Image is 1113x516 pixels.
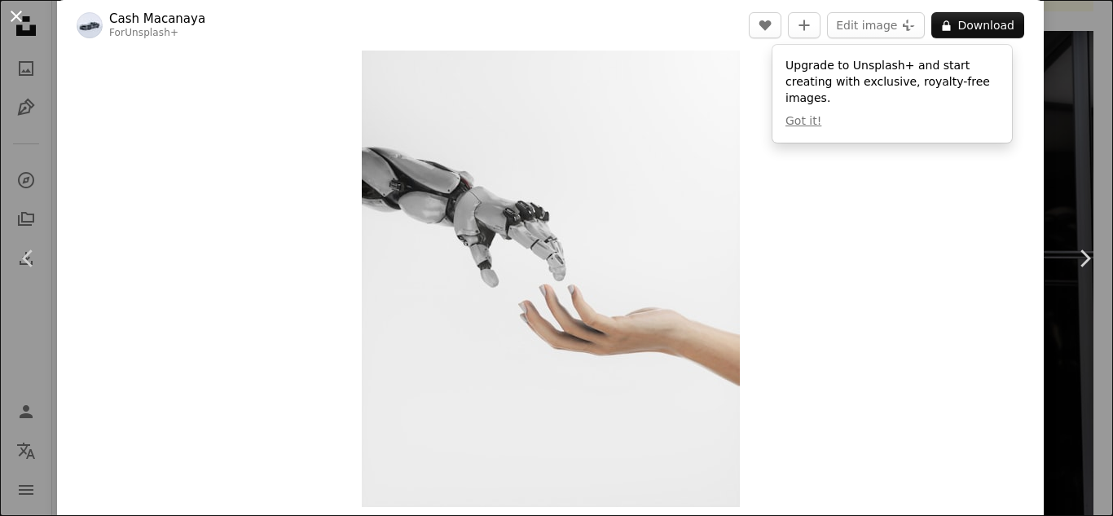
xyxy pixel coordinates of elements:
[749,12,781,38] button: Like
[785,113,821,130] button: Got it!
[125,27,178,38] a: Unsplash+
[788,12,820,38] button: Add to Collection
[827,12,925,38] button: Edit image
[362,34,740,507] img: a hand reaching out towards a robot hand
[109,27,205,40] div: For
[931,12,1024,38] button: Download
[1056,180,1113,337] a: Next
[77,12,103,38] img: Go to Cash Macanaya's profile
[772,45,1012,143] div: Upgrade to Unsplash+ and start creating with exclusive, royalty-free images.
[362,34,740,507] button: Zoom in on this image
[109,11,205,27] a: Cash Macanaya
